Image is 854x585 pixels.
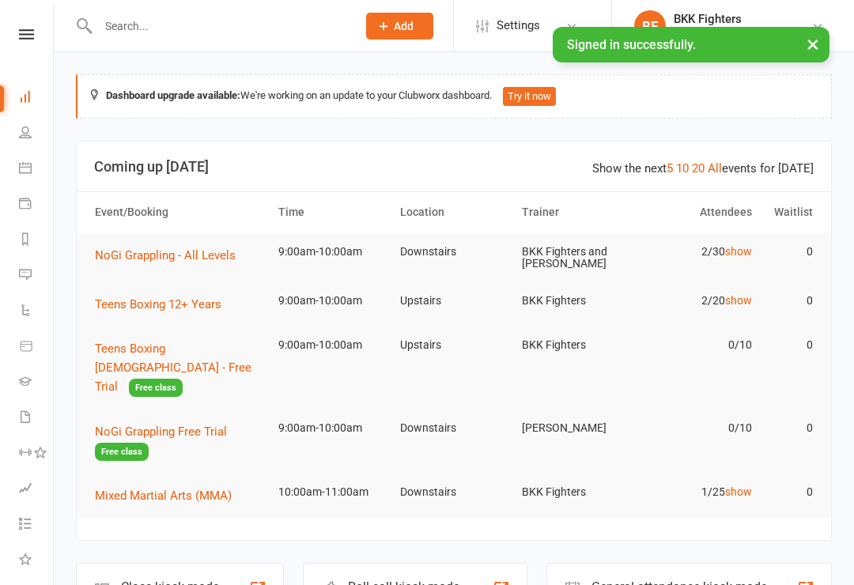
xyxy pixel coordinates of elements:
span: Mixed Martial Arts (MMA) [95,489,232,503]
button: NoGi Grappling - All Levels [95,246,247,265]
td: 0 [759,326,820,364]
td: BKK Fighters [515,282,637,319]
th: Time [271,192,393,232]
span: NoGi Grappling - All Levels [95,248,236,262]
th: Waitlist [759,192,820,232]
a: show [725,245,752,258]
button: Try it now [503,87,556,106]
th: Location [393,192,515,232]
td: 9:00am-10:00am [271,326,393,364]
td: 0/10 [637,409,758,447]
td: Downstairs [393,474,515,511]
button: NoGi Grappling Free TrialFree class [95,422,264,461]
a: Payments [19,187,55,223]
button: Teens Boxing [DEMOGRAPHIC_DATA] - Free TrialFree class [95,339,264,397]
td: Upstairs [393,282,515,319]
span: Settings [497,8,540,43]
span: Free class [95,443,149,461]
div: BF [634,10,666,42]
a: Calendar [19,152,55,187]
div: We're working on an update to your Clubworx dashboard. [76,74,832,119]
strong: Dashboard upgrade available: [106,89,240,101]
td: 0 [759,409,820,447]
span: Teens Boxing 12+ Years [95,297,221,311]
span: Signed in successfully. [567,37,696,52]
a: 5 [667,161,673,175]
td: BKK Fighters and [PERSON_NAME] [515,233,637,283]
a: show [725,294,752,307]
td: 0 [759,474,820,511]
span: Teens Boxing [DEMOGRAPHIC_DATA] - Free Trial [95,342,251,394]
a: Product Sales [19,330,55,365]
td: Downstairs [393,233,515,270]
a: Reports [19,223,55,259]
span: Free class [129,379,183,397]
span: NoGi Grappling Free Trial [95,425,227,439]
input: Search... [93,15,346,37]
div: BKK Fighters Colchester Ltd [674,26,811,40]
th: Trainer [515,192,637,232]
h3: Coming up [DATE] [94,159,814,175]
td: 9:00am-10:00am [271,409,393,447]
a: People [19,116,55,152]
a: Dashboard [19,81,55,116]
span: Add [394,20,414,32]
td: 0 [759,233,820,270]
td: Downstairs [393,409,515,447]
td: 10:00am-11:00am [271,474,393,511]
td: 9:00am-10:00am [271,282,393,319]
td: 1/25 [637,474,758,511]
button: × [799,27,827,61]
td: Upstairs [393,326,515,364]
th: Attendees [637,192,758,232]
td: 9:00am-10:00am [271,233,393,270]
td: BKK Fighters [515,326,637,364]
a: What's New [19,543,55,579]
a: 10 [676,161,689,175]
th: Event/Booking [88,192,271,232]
td: 0 [759,282,820,319]
td: 2/30 [637,233,758,270]
td: 0/10 [637,326,758,364]
a: show [725,485,752,498]
a: Assessments [19,472,55,508]
a: 20 [692,161,705,175]
a: All [708,161,722,175]
div: BKK Fighters [674,12,811,26]
td: BKK Fighters [515,474,637,511]
div: Show the next events for [DATE] [592,159,814,178]
td: 2/20 [637,282,758,319]
button: Teens Boxing 12+ Years [95,295,232,314]
button: Add [366,13,433,40]
td: [PERSON_NAME] [515,409,637,447]
button: Mixed Martial Arts (MMA) [95,486,243,505]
